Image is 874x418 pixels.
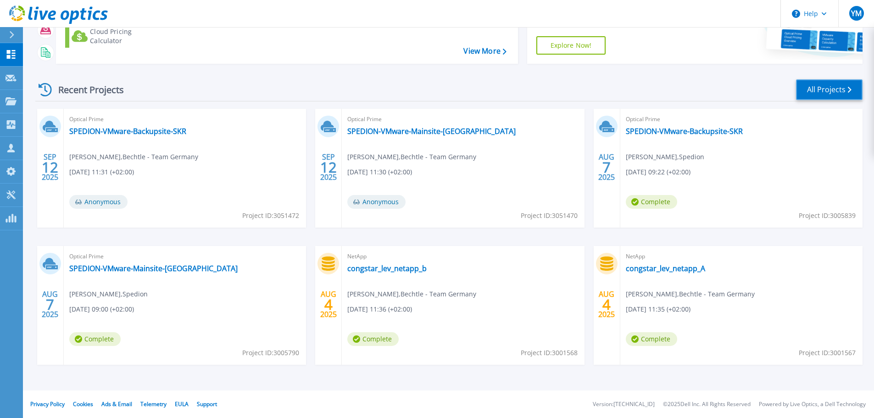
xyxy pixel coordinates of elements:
[69,264,238,273] a: SPEDION-VMware-Mainsite-[GEOGRAPHIC_DATA]
[626,195,677,209] span: Complete
[69,289,148,299] span: [PERSON_NAME] , Spedion
[69,195,128,209] span: Anonymous
[626,167,690,177] span: [DATE] 09:22 (+02:00)
[35,78,136,101] div: Recent Projects
[796,79,863,100] a: All Projects
[347,264,427,273] a: congstar_lev_netapp_b
[347,251,579,262] span: NetApp
[65,25,167,48] a: Cloud Pricing Calculator
[42,163,58,171] span: 12
[347,152,476,162] span: [PERSON_NAME] , Bechtle - Team Germany
[626,332,677,346] span: Complete
[320,150,337,184] div: SEP 2025
[242,211,299,221] span: Project ID: 3051472
[101,400,132,408] a: Ads & Email
[536,36,606,55] a: Explore Now!
[463,47,506,56] a: View More
[851,10,862,17] span: YM
[69,167,134,177] span: [DATE] 11:31 (+02:00)
[69,127,186,136] a: SPEDION-VMware-Backupsite-SKR
[69,251,301,262] span: Optical Prime
[347,304,412,314] span: [DATE] 11:36 (+02:00)
[347,127,516,136] a: SPEDION-VMware-Mainsite-[GEOGRAPHIC_DATA]
[197,400,217,408] a: Support
[41,150,59,184] div: SEP 2025
[521,348,578,358] span: Project ID: 3001568
[347,195,406,209] span: Anonymous
[626,127,743,136] a: SPEDION-VMware-Backupsite-SKR
[759,401,866,407] li: Powered by Live Optics, a Dell Technology
[347,332,399,346] span: Complete
[602,163,611,171] span: 7
[242,348,299,358] span: Project ID: 3005790
[46,301,54,308] span: 7
[324,301,333,308] span: 4
[626,251,857,262] span: NetApp
[347,167,412,177] span: [DATE] 11:30 (+02:00)
[347,114,579,124] span: Optical Prime
[320,288,337,321] div: AUG 2025
[799,211,856,221] span: Project ID: 3005839
[602,301,611,308] span: 4
[140,400,167,408] a: Telemetry
[347,289,476,299] span: [PERSON_NAME] , Bechtle - Team Germany
[41,288,59,321] div: AUG 2025
[626,304,690,314] span: [DATE] 11:35 (+02:00)
[30,400,65,408] a: Privacy Policy
[799,348,856,358] span: Project ID: 3001567
[598,288,615,321] div: AUG 2025
[598,150,615,184] div: AUG 2025
[521,211,578,221] span: Project ID: 3051470
[90,27,163,45] div: Cloud Pricing Calculator
[69,332,121,346] span: Complete
[69,304,134,314] span: [DATE] 09:00 (+02:00)
[73,400,93,408] a: Cookies
[626,264,705,273] a: congstar_lev_netapp_A
[593,401,655,407] li: Version: [TECHNICAL_ID]
[320,163,337,171] span: 12
[69,152,198,162] span: [PERSON_NAME] , Bechtle - Team Germany
[626,289,755,299] span: [PERSON_NAME] , Bechtle - Team Germany
[626,114,857,124] span: Optical Prime
[69,114,301,124] span: Optical Prime
[626,152,704,162] span: [PERSON_NAME] , Spedion
[663,401,751,407] li: © 2025 Dell Inc. All Rights Reserved
[175,400,189,408] a: EULA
